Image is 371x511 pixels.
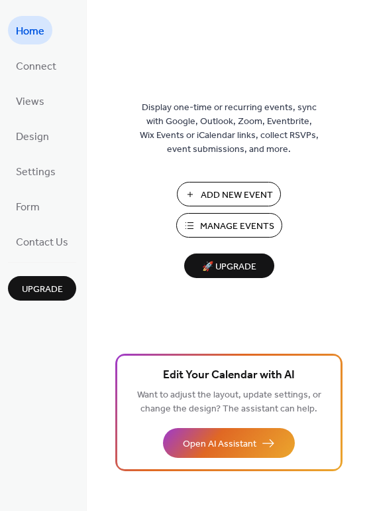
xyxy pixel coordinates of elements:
[183,437,256,451] span: Open AI Assistant
[16,162,56,183] span: Settings
[8,192,48,220] a: Form
[163,428,295,458] button: Open AI Assistant
[192,258,266,276] span: 🚀 Upgrade
[8,16,52,44] a: Home
[8,51,64,80] a: Connect
[8,121,57,150] a: Design
[8,227,76,256] a: Contact Us
[16,21,44,42] span: Home
[137,386,321,418] span: Want to adjust the layout, update settings, or change the design? The assistant can help.
[163,366,295,385] span: Edit Your Calendar with AI
[16,232,68,253] span: Contact Us
[8,86,52,115] a: Views
[16,56,56,77] span: Connect
[22,283,63,297] span: Upgrade
[177,182,281,206] button: Add New Event
[200,220,274,234] span: Manage Events
[16,197,40,218] span: Form
[16,92,44,112] span: Views
[140,101,319,157] span: Display one-time or recurring events, sync with Google, Outlook, Zoom, Eventbrite, Wix Events or ...
[8,276,76,301] button: Upgrade
[184,254,274,278] button: 🚀 Upgrade
[16,127,49,147] span: Design
[8,157,64,185] a: Settings
[201,188,273,202] span: Add New Event
[176,213,282,238] button: Manage Events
